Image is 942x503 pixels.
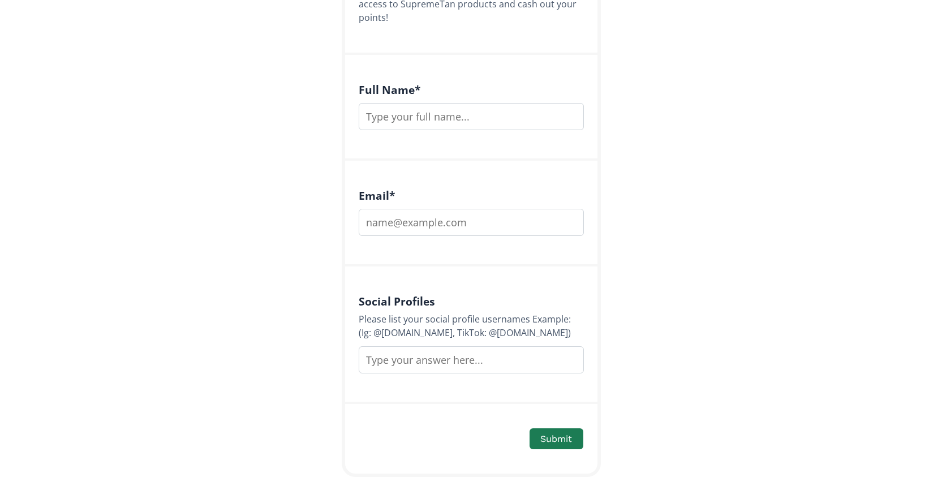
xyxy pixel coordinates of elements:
[359,346,584,373] input: Type your answer here...
[359,103,584,130] input: Type your full name...
[359,209,584,236] input: name@example.com
[359,295,584,308] h4: Social Profiles
[359,83,584,96] h4: Full Name *
[359,189,584,202] h4: Email *
[530,428,583,449] button: Submit
[359,312,584,339] div: Please list your social profile usernames Example: (Ig: @[DOMAIN_NAME], TikTok: @[DOMAIN_NAME])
